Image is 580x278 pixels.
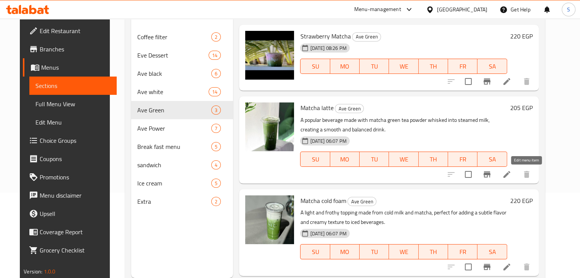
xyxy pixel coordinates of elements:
span: Branches [40,45,111,54]
button: SU [300,244,330,259]
span: SU [304,61,327,72]
span: 7 [212,125,220,132]
button: MO [330,244,360,259]
a: Edit Menu [29,113,117,131]
a: Edit menu item [502,262,511,272]
div: Extra2 [131,192,233,211]
button: FR [448,152,477,167]
span: MO [333,246,357,257]
div: Ave Green [347,197,376,206]
button: TH [419,244,448,259]
span: Upsell [40,209,111,218]
span: Edit Menu [35,118,111,127]
span: Grocery Checklist [40,246,111,255]
div: [GEOGRAPHIC_DATA] [437,5,487,14]
button: delete [517,165,536,184]
img: Matcha cold foam [245,195,294,244]
span: Matcha latte [300,102,333,113]
a: Edit menu item [502,77,511,86]
div: Menu-management [354,5,401,14]
div: sandwich [137,160,211,169]
span: WE [392,61,415,72]
span: 5 [212,180,220,187]
span: MO [333,61,357,72]
span: Ave white [137,87,209,96]
button: FR [448,244,477,259]
button: FR [448,59,477,74]
div: Ave Green [335,104,364,113]
a: Coverage Report [23,223,117,241]
span: 2 [212,34,220,41]
h6: 220 EGP [510,195,533,206]
h6: 220 EGP [510,31,533,42]
span: SA [480,154,504,165]
span: 6 [212,70,220,77]
div: items [209,51,221,60]
span: Ave black [137,69,211,78]
span: Ave Green [352,32,381,41]
span: Extra [137,197,211,206]
span: MO [333,154,357,165]
button: SA [477,244,507,259]
a: Coupons [23,150,117,168]
span: Choice Groups [40,136,111,145]
nav: Menu sections [131,25,233,214]
span: S [567,5,570,14]
span: Strawberry Matcha [300,30,350,42]
span: TU [363,246,386,257]
div: Ave white14 [131,83,233,101]
button: MO [330,152,360,167]
span: Version: [24,267,42,276]
span: FR [451,61,474,72]
div: items [211,179,221,188]
span: Eve Dessert [137,51,209,60]
button: SA [477,59,507,74]
span: Select to update [460,259,476,275]
p: A popular beverage made with matcha green tea powder whisked into steamed milk, creating a smooth... [300,115,507,134]
span: TH [422,61,445,72]
span: Matcha cold foam [300,195,346,206]
button: TU [360,244,389,259]
div: items [211,124,221,133]
span: Ave Green [137,105,211,115]
span: WE [392,154,415,165]
span: 14 [209,52,220,59]
div: Ave Green3 [131,101,233,119]
a: Edit Restaurant [23,22,117,40]
span: TH [422,246,445,257]
span: SA [480,61,504,72]
div: Ave Power7 [131,119,233,137]
span: SU [304,154,327,165]
span: Select to update [460,73,476,89]
button: TU [360,152,389,167]
span: Coupons [40,154,111,163]
button: WE [389,59,418,74]
div: items [211,142,221,151]
div: Ave Green [352,32,381,42]
button: MO [330,59,360,74]
span: SA [480,246,504,257]
button: WE [389,152,418,167]
div: sandwich4 [131,156,233,174]
div: Ice cream5 [131,174,233,192]
a: Choice Groups [23,131,117,150]
button: SU [300,152,330,167]
a: Promotions [23,168,117,186]
span: TU [363,154,386,165]
span: 4 [212,161,220,169]
a: Sections [29,77,117,95]
span: Break fast menu [137,142,211,151]
span: 1.0.0 [44,267,56,276]
a: Menus [23,58,117,77]
button: TH [419,152,448,167]
button: delete [517,258,536,276]
div: items [209,87,221,96]
span: 5 [212,143,220,150]
div: Eve Dessert14 [131,46,233,64]
p: A light and frothy topping made from cold milk and matcha, perfect for adding a subtle flavor and... [300,208,507,227]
